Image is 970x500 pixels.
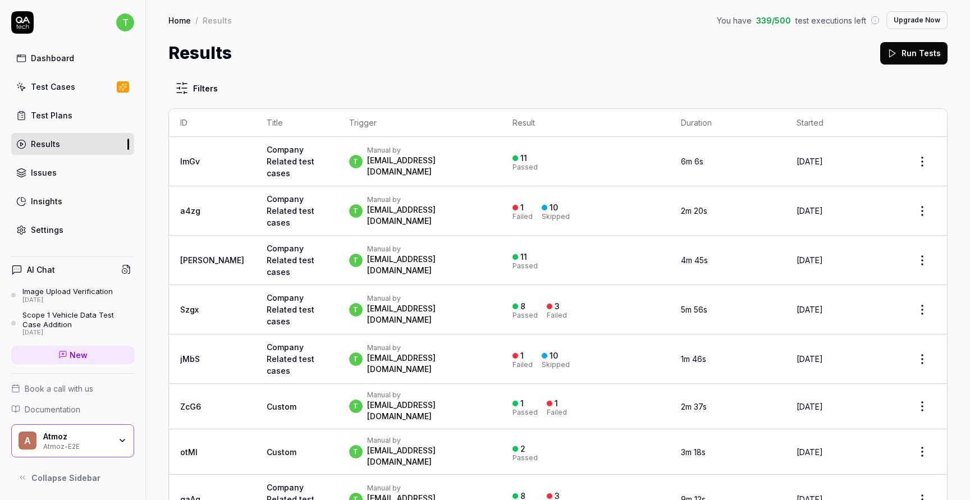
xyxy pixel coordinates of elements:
[349,400,363,413] span: t
[367,146,491,155] div: Manual by
[550,203,558,213] div: 10
[267,244,314,277] a: Company Related test cases
[797,354,823,364] time: [DATE]
[255,109,338,137] th: Title
[795,15,866,26] span: test executions left
[520,252,527,262] div: 11
[27,264,55,276] h4: AI Chat
[11,383,134,395] a: Book a call with us
[367,254,491,276] div: [EMAIL_ADDRESS][DOMAIN_NAME]
[11,424,134,458] button: AAtmozAtmoz-E2E
[547,409,567,416] div: Failed
[513,263,538,269] div: Passed
[367,155,491,177] div: [EMAIL_ADDRESS][DOMAIN_NAME]
[180,206,200,215] a: a4zg
[11,133,134,155] a: Results
[11,287,134,304] a: Image Upload Verification[DATE]
[681,305,707,314] time: 5m 56s
[520,203,524,213] div: 1
[520,301,525,311] div: 8
[168,77,225,99] button: Filters
[31,195,62,207] div: Insights
[11,76,134,98] a: Test Cases
[367,445,491,467] div: [EMAIL_ADDRESS][DOMAIN_NAME]
[25,403,80,415] span: Documentation
[550,351,558,361] div: 10
[555,398,558,409] div: 1
[681,255,708,265] time: 4m 45s
[513,361,533,368] div: Failed
[116,11,134,34] button: t
[797,255,823,265] time: [DATE]
[797,157,823,166] time: [DATE]
[31,167,57,178] div: Issues
[547,312,567,319] div: Failed
[22,296,113,304] div: [DATE]
[180,447,198,457] a: otMI
[797,447,823,457] time: [DATE]
[367,400,491,422] div: [EMAIL_ADDRESS][DOMAIN_NAME]
[681,447,706,457] time: 3m 18s
[180,354,200,364] a: jMbS
[349,204,363,218] span: t
[785,109,898,137] th: Started
[338,109,502,137] th: Trigger
[681,157,703,166] time: 6m 6s
[267,194,314,227] a: Company Related test cases
[31,224,63,236] div: Settings
[513,312,538,319] div: Passed
[180,157,200,166] a: lmGv
[25,383,93,395] span: Book a call with us
[367,294,491,303] div: Manual by
[349,445,363,458] span: t
[11,346,134,364] a: New
[886,11,948,29] button: Upgrade Now
[520,351,524,361] div: 1
[267,342,314,375] a: Company Related test cases
[367,303,491,325] div: [EMAIL_ADDRESS][DOMAIN_NAME]
[70,349,88,361] span: New
[31,138,60,150] div: Results
[681,206,707,215] time: 2m 20s
[11,403,134,415] a: Documentation
[180,305,199,314] a: Szgx
[681,354,706,364] time: 1m 46s
[367,343,491,352] div: Manual by
[555,301,560,311] div: 3
[43,432,111,442] div: Atmoz
[11,310,134,336] a: Scope 1 Vehicle Data Test Case Addition[DATE]
[513,164,538,171] div: Passed
[797,305,823,314] time: [DATE]
[717,15,752,26] span: You have
[670,109,785,137] th: Duration
[349,254,363,267] span: t
[168,40,232,66] h1: Results
[797,402,823,411] time: [DATE]
[349,303,363,316] span: t
[43,441,111,450] div: Atmoz-E2E
[880,42,948,65] button: Run Tests
[367,195,491,204] div: Manual by
[367,436,491,445] div: Manual by
[367,204,491,227] div: [EMAIL_ADDRESS][DOMAIN_NAME]
[22,287,113,296] div: Image Upload Verification
[180,402,201,411] a: ZcG6
[267,145,314,178] a: Company Related test cases
[11,466,134,489] button: Collapse Sidebar
[797,206,823,215] time: [DATE]
[180,255,244,265] a: [PERSON_NAME]
[520,444,525,454] div: 2
[267,447,296,457] span: Custom
[11,219,134,241] a: Settings
[203,15,232,26] div: Results
[19,432,36,449] span: A
[501,109,669,137] th: Result
[267,293,314,326] a: Company Related test cases
[513,455,538,461] div: Passed
[513,409,538,416] div: Passed
[367,245,491,254] div: Manual by
[11,47,134,69] a: Dashboard
[520,153,527,163] div: 11
[681,402,707,411] time: 2m 37s
[31,472,100,484] span: Collapse Sidebar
